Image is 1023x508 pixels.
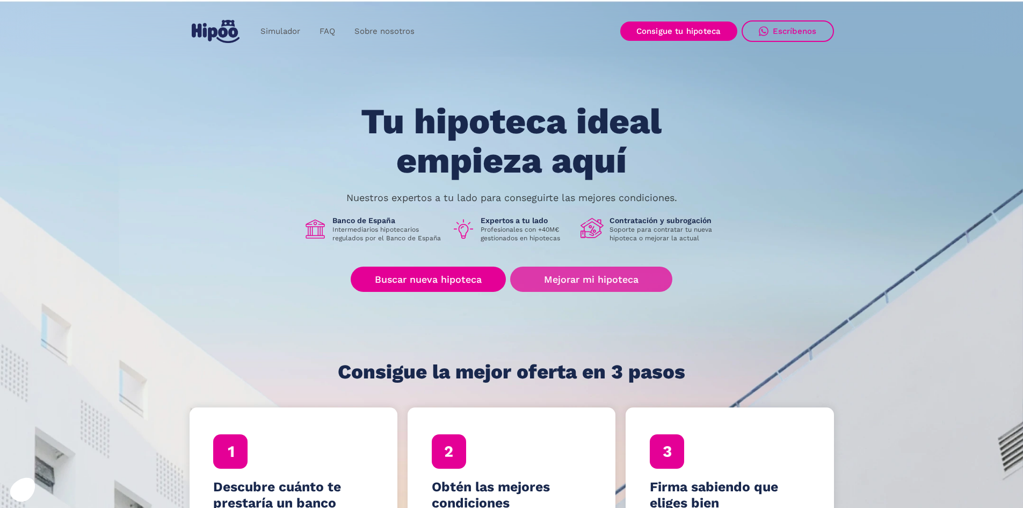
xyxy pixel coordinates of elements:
a: FAQ [310,21,345,42]
a: Escríbenos [742,20,834,42]
a: Sobre nosotros [345,21,424,42]
a: Consigue tu hipoteca [620,22,737,41]
h1: Consigue la mejor oferta en 3 pasos [338,361,685,383]
a: home [190,16,242,47]
h1: Banco de España [332,216,443,225]
p: Profesionales con +40M€ gestionados en hipotecas [481,225,572,242]
a: Buscar nueva hipoteca [351,267,506,292]
div: Escríbenos [773,26,817,36]
h1: Contratación y subrogación [610,216,720,225]
p: Intermediarios hipotecarios regulados por el Banco de España [332,225,443,242]
p: Soporte para contratar tu nueva hipoteca o mejorar la actual [610,225,720,242]
h1: Expertos a tu lado [481,216,572,225]
a: Mejorar mi hipoteca [510,267,672,292]
p: Nuestros expertos a tu lado para conseguirte las mejores condiciones. [346,194,677,202]
h1: Tu hipoteca ideal empieza aquí [308,102,715,180]
a: Simulador [251,21,310,42]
